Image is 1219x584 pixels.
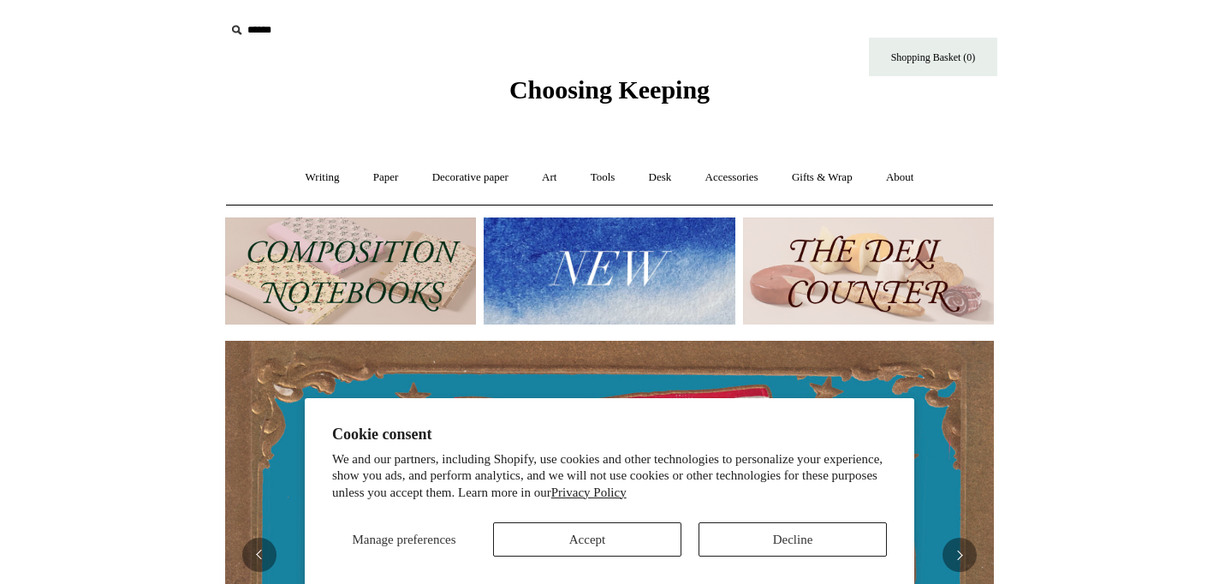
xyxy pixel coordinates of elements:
[352,533,455,546] span: Manage preferences
[417,155,524,200] a: Decorative paper
[290,155,355,200] a: Writing
[526,155,572,200] a: Art
[743,218,994,325] img: The Deli Counter
[332,451,887,502] p: We and our partners, including Shopify, use cookies and other technologies to personalize your ex...
[699,522,887,557] button: Decline
[332,522,476,557] button: Manage preferences
[690,155,774,200] a: Accessories
[869,38,997,76] a: Shopping Basket (0)
[509,75,710,104] span: Choosing Keeping
[225,218,476,325] img: 202302 Composition ledgers.jpg__PID:69722ee6-fa44-49dd-a067-31375e5d54ec
[358,155,414,200] a: Paper
[776,155,868,200] a: Gifts & Wrap
[242,538,277,572] button: Previous
[871,155,930,200] a: About
[633,155,687,200] a: Desk
[332,426,887,444] h2: Cookie consent
[493,522,681,557] button: Accept
[575,155,631,200] a: Tools
[509,89,710,101] a: Choosing Keeping
[942,538,977,572] button: Next
[551,486,627,499] a: Privacy Policy
[484,218,734,325] img: New.jpg__PID:f73bdf93-380a-4a35-bcfe-7823039498e1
